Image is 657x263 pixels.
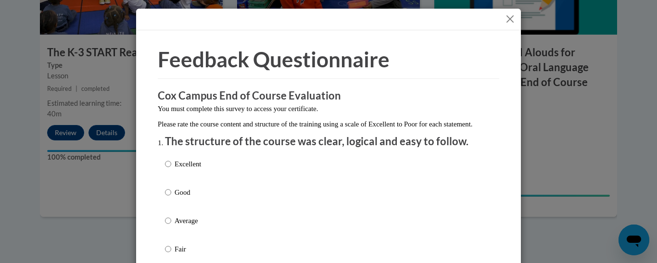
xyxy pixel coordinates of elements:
[165,187,171,198] input: Good
[175,159,201,169] p: Excellent
[158,47,390,72] span: Feedback Questionnaire
[175,215,201,226] p: Average
[175,187,201,198] p: Good
[165,215,171,226] input: Average
[158,103,499,114] p: You must complete this survey to access your certificate.
[165,244,171,254] input: Fair
[175,244,201,254] p: Fair
[504,13,516,25] button: Close
[165,134,492,149] p: The structure of the course was clear, logical and easy to follow.
[158,88,499,103] h3: Cox Campus End of Course Evaluation
[158,119,499,129] p: Please rate the course content and structure of the training using a scale of Excellent to Poor f...
[165,159,171,169] input: Excellent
